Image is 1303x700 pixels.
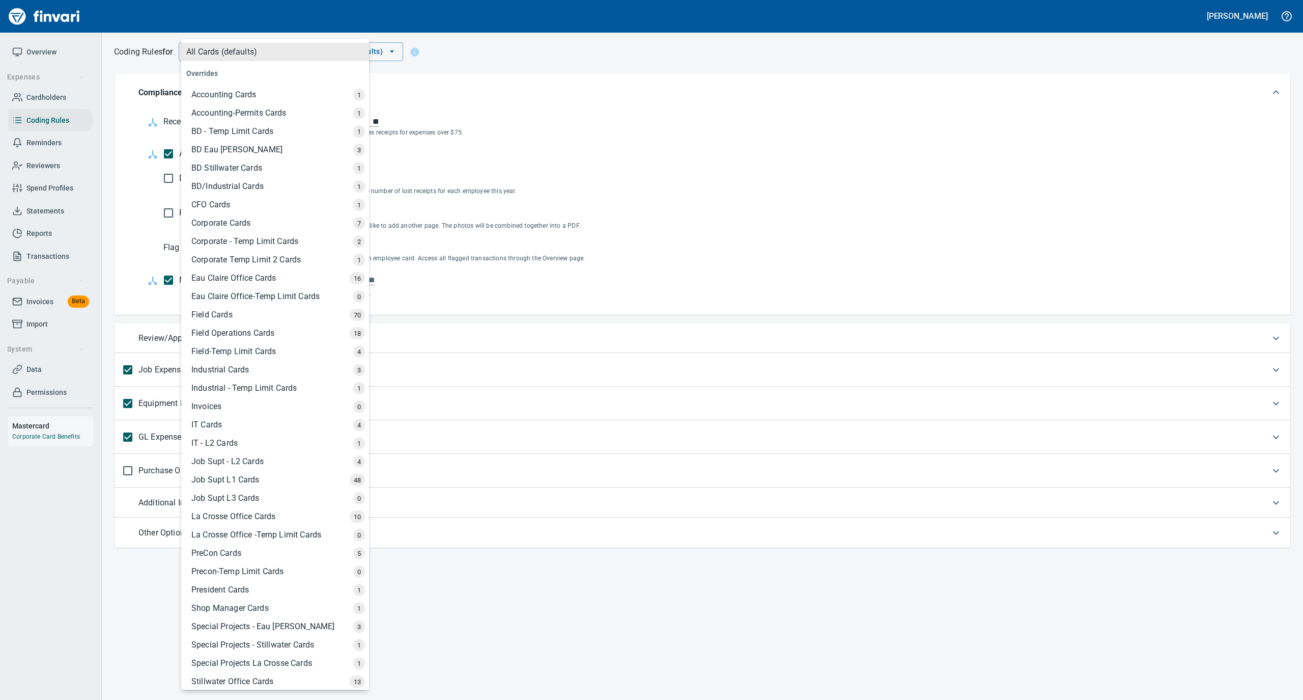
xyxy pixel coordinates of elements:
[183,104,369,122] div: Accounting-Permits Cards
[183,636,369,654] div: Special Projects - Stillwater Cards
[183,141,369,159] div: BD Eau [PERSON_NAME]
[183,324,369,342] div: Field Operations Cards
[183,581,369,599] div: President Cards
[183,214,369,232] div: Corporate Cards
[178,43,369,61] li: All Cards (defaults)
[183,86,369,104] div: Accounting Cards
[183,599,369,617] div: Shop Manager Cards
[183,471,369,489] div: Job Supt L1 Cards
[183,526,369,544] div: La Crosse Office -Temp Limit Cards
[183,251,369,269] div: Corporate Temp Limit 2 Cards
[183,379,369,397] div: Industrial - Temp Limit Cards
[183,452,369,471] div: Job Supt - L2 Cards
[183,232,369,251] div: Corporate - Temp Limit Cards
[183,489,369,507] div: Job Supt L3 Cards
[178,61,369,86] li: Overrides
[183,306,369,324] div: Field Cards
[183,287,369,306] div: Eau Claire Office-Temp Limit Cards
[183,342,369,361] div: Field-Temp Limit Cards
[183,416,369,434] div: IT Cards
[183,507,369,526] div: La Crosse Office Cards
[183,196,369,214] div: CFO Cards
[183,434,369,452] div: IT - L2 Cards
[183,544,369,562] div: PreCon Cards
[183,122,369,141] div: BD - Temp Limit Cards
[183,397,369,416] div: Invoices
[183,159,369,177] div: BD Stillwater Cards
[183,654,369,672] div: Special Projects La Crosse Cards
[183,361,369,379] div: Industrial Cards
[183,562,369,581] div: Precon-Temp Limit Cards
[183,672,369,691] div: Stillwater Office Cards
[183,177,369,196] div: BD/Industrial Cards
[183,269,369,287] div: Eau Claire Office Cards
[183,617,369,636] div: Special Projects - Eau [PERSON_NAME]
